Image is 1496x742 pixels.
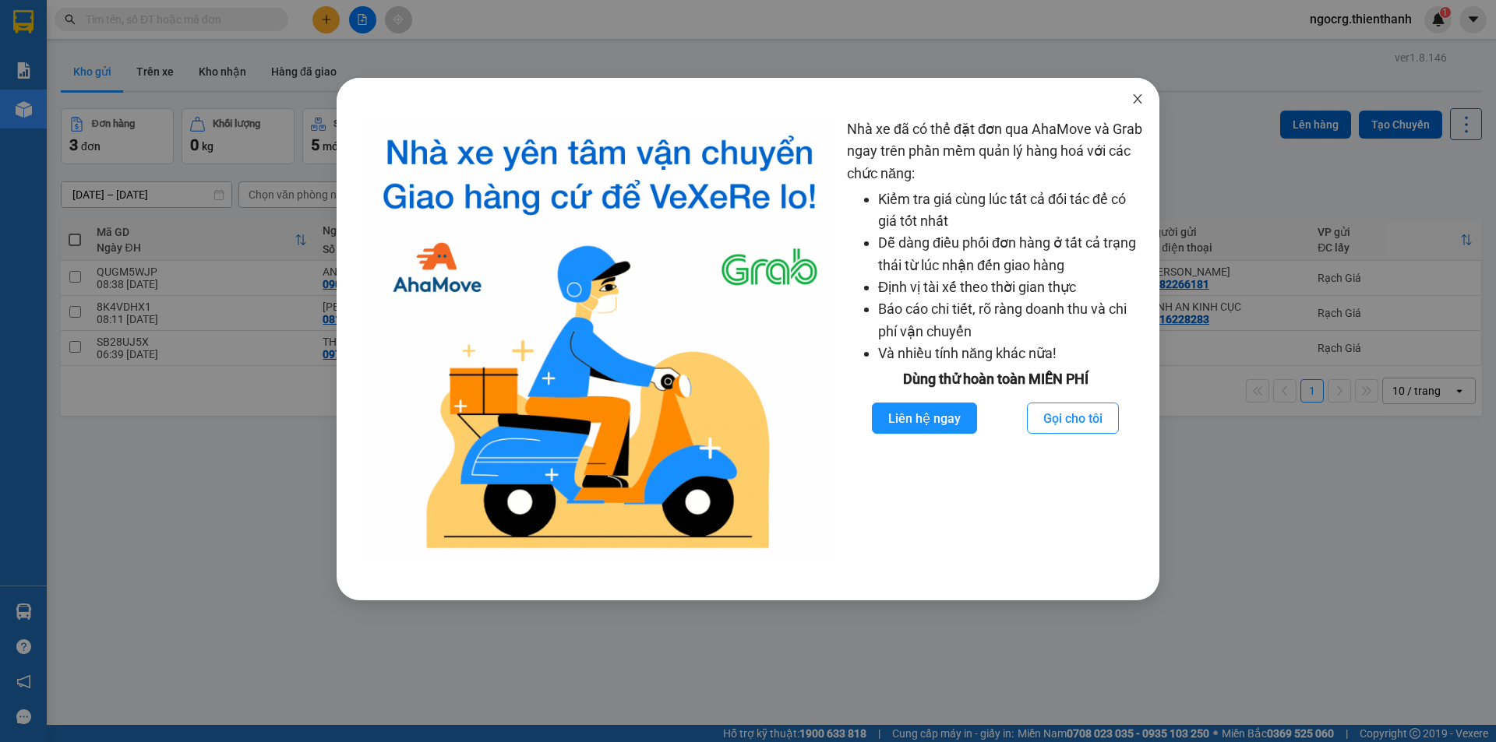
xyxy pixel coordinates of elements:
button: Gọi cho tôi [1027,403,1119,434]
button: Liên hệ ngay [872,403,977,434]
span: Liên hệ ngay [888,409,961,428]
img: logo [365,118,834,561]
li: Định vị tài xế theo thời gian thực [878,276,1144,298]
span: close [1131,93,1144,105]
span: Gọi cho tôi [1043,409,1103,428]
li: Kiểm tra giá cùng lúc tất cả đối tác để có giá tốt nhất [878,188,1144,233]
div: Nhà xe đã có thể đặt đơn qua AhaMove và Grab ngay trên phần mềm quản lý hàng hoá với các chức năng: [847,118,1144,561]
div: Dùng thử hoàn toàn MIỄN PHÍ [847,368,1144,390]
li: Và nhiều tính năng khác nữa! [878,343,1144,364]
button: Close [1116,78,1159,121]
li: Dễ dàng điều phối đơn hàng ở tất cả trạng thái từ lúc nhận đến giao hàng [878,232,1144,276]
li: Báo cáo chi tiết, rõ ràng doanh thu và chi phí vận chuyển [878,298,1144,343]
